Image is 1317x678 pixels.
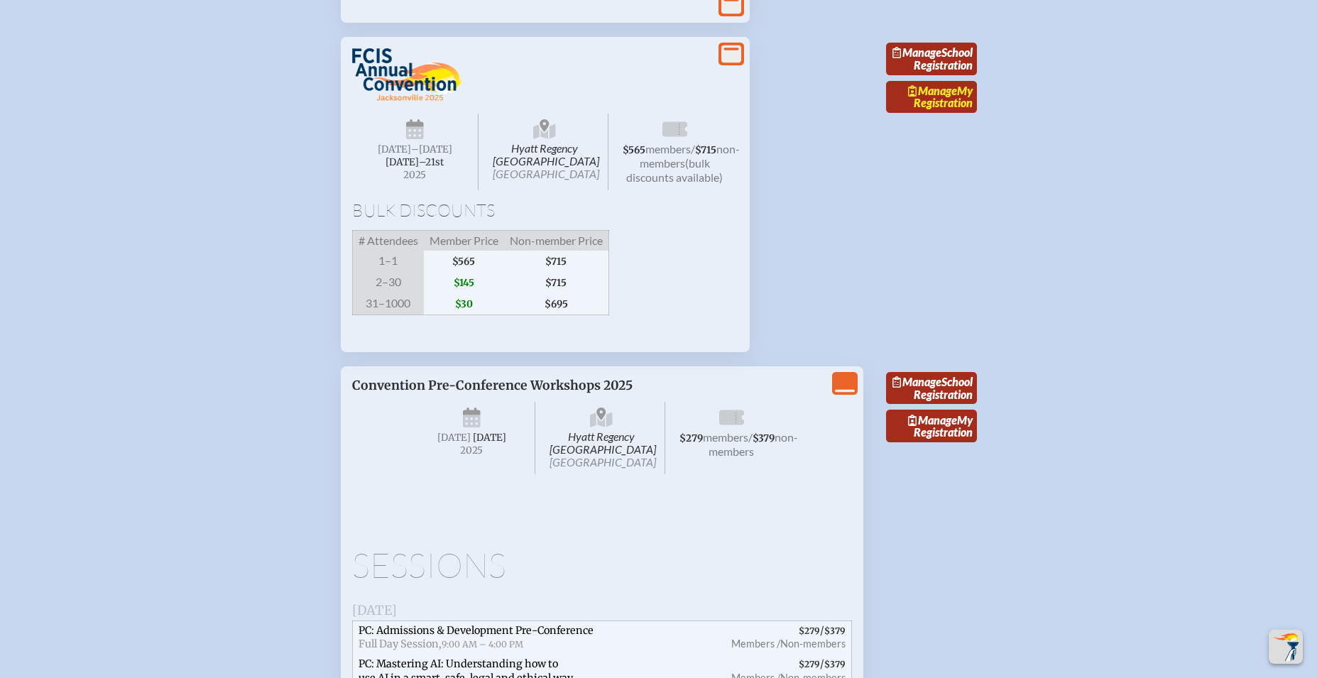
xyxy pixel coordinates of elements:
[473,432,506,444] span: [DATE]
[1272,633,1300,661] img: To the top
[481,114,608,190] span: Hyatt Regency [GEOGRAPHIC_DATA]
[352,548,852,582] h1: Sessions
[731,638,780,650] span: Members /
[679,432,703,444] span: $279
[424,272,504,293] span: $145
[352,293,424,315] span: 31–1000
[640,142,740,170] span: non-members
[626,156,723,184] span: (bulk discounts available)
[799,659,820,669] span: $279
[504,230,609,251] span: Non-member Price
[780,638,846,650] span: Non-members
[378,143,411,155] span: [DATE]
[352,202,738,219] h1: Bulk Discounts
[352,378,633,393] span: Convention Pre-Conference Workshops 2025
[908,84,957,97] span: Manage
[892,375,941,388] span: Manage
[703,430,748,444] span: members
[753,432,775,444] span: $379
[892,45,941,59] span: Manage
[709,430,798,458] span: non-members
[493,167,599,180] span: [GEOGRAPHIC_DATA]
[424,293,504,315] span: $30
[550,455,656,469] span: [GEOGRAPHIC_DATA]
[352,272,424,293] span: 2–30
[695,144,716,156] span: $715
[442,639,523,650] span: 9:00 AM – 4:00 PM
[352,48,463,102] img: FCIS Convention 2025
[364,170,467,180] span: 2025
[748,430,753,444] span: /
[420,445,524,456] span: 2025
[824,659,846,669] span: $379
[908,413,957,427] span: Manage
[886,81,977,114] a: ManageMy Registration
[352,230,424,251] span: # Attendees
[504,251,609,272] span: $715
[352,251,424,272] span: 1–1
[824,625,846,636] span: $379
[437,432,471,444] span: [DATE]
[504,272,609,293] span: $715
[386,156,444,168] span: [DATE]–⁠21st
[424,251,504,272] span: $565
[886,372,977,405] a: ManageSchool Registration
[504,293,609,315] span: $695
[645,142,691,155] span: members
[1269,630,1303,664] button: Scroll Top
[359,624,594,637] span: PC: Admissions & Development Pre-Conference
[623,144,645,156] span: $565
[691,142,695,155] span: /
[799,625,820,636] span: $279
[359,638,442,650] span: Full Day Session,
[352,602,397,618] span: [DATE]
[715,620,851,655] span: /
[886,43,977,75] a: ManageSchool Registration
[886,410,977,442] a: ManageMy Registration
[538,402,665,474] span: Hyatt Regency [GEOGRAPHIC_DATA]
[411,143,452,155] span: –[DATE]
[424,230,504,251] span: Member Price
